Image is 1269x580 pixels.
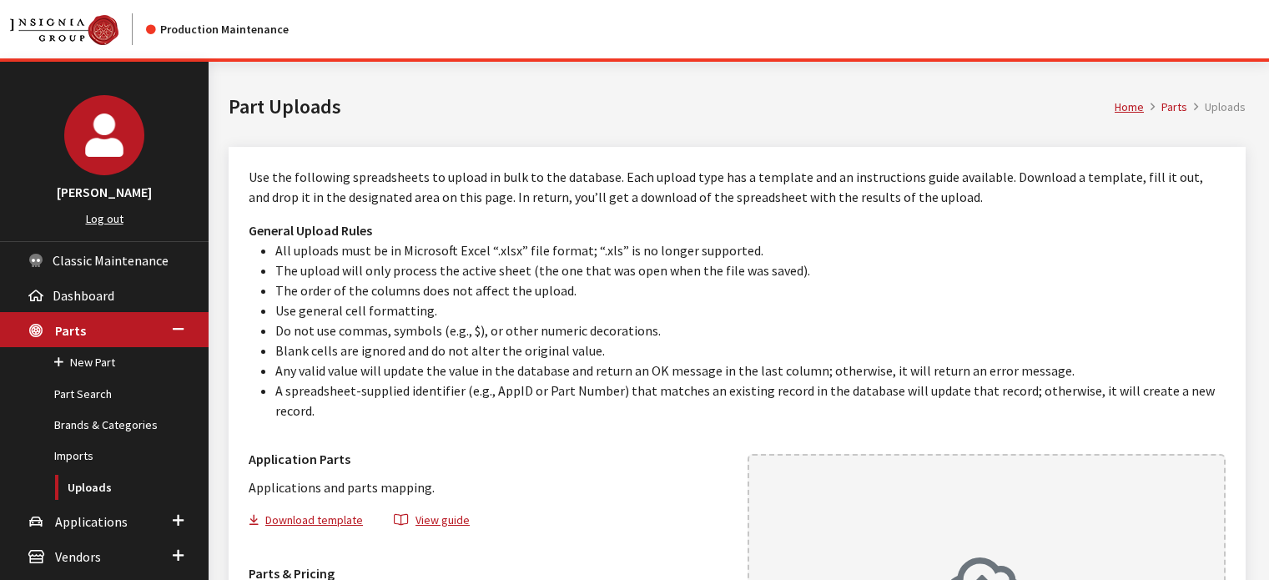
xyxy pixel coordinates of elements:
[64,95,144,175] img: Kirsten Dart
[55,548,101,565] span: Vendors
[249,477,728,497] p: Applications and parts mapping.
[1187,98,1246,116] li: Uploads
[17,182,192,202] h3: [PERSON_NAME]
[275,361,1226,381] li: Any valid value will update the value in the database and return an OK message in the last column...
[53,252,169,269] span: Classic Maintenance
[55,513,128,530] span: Applications
[380,511,484,535] button: View guide
[275,320,1226,340] li: Do not use commas, symbols (e.g., $), or other numeric decorations.
[275,280,1226,300] li: The order of the columns does not affect the upload.
[55,322,86,339] span: Parts
[10,15,118,45] img: Catalog Maintenance
[275,240,1226,260] li: All uploads must be in Microsoft Excel “.xlsx” file format; “.xls” is no longer supported.
[229,92,1115,122] h1: Part Uploads
[249,449,728,469] h3: Application Parts
[275,340,1226,361] li: Blank cells are ignored and do not alter the original value.
[275,381,1226,421] li: A spreadsheet-supplied identifier (e.g., AppID or Part Number) that matches an existing record in...
[275,260,1226,280] li: The upload will only process the active sheet (the one that was open when the file was saved).
[1115,99,1144,114] a: Home
[249,220,1226,240] h3: General Upload Rules
[146,21,289,38] div: Production Maintenance
[249,511,377,535] button: Download template
[275,300,1226,320] li: Use general cell formatting.
[10,13,146,45] a: Insignia Group logo
[86,211,123,226] a: Log out
[1144,98,1187,116] li: Parts
[249,167,1226,207] p: Use the following spreadsheets to upload in bulk to the database. Each upload type has a template...
[53,287,114,304] span: Dashboard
